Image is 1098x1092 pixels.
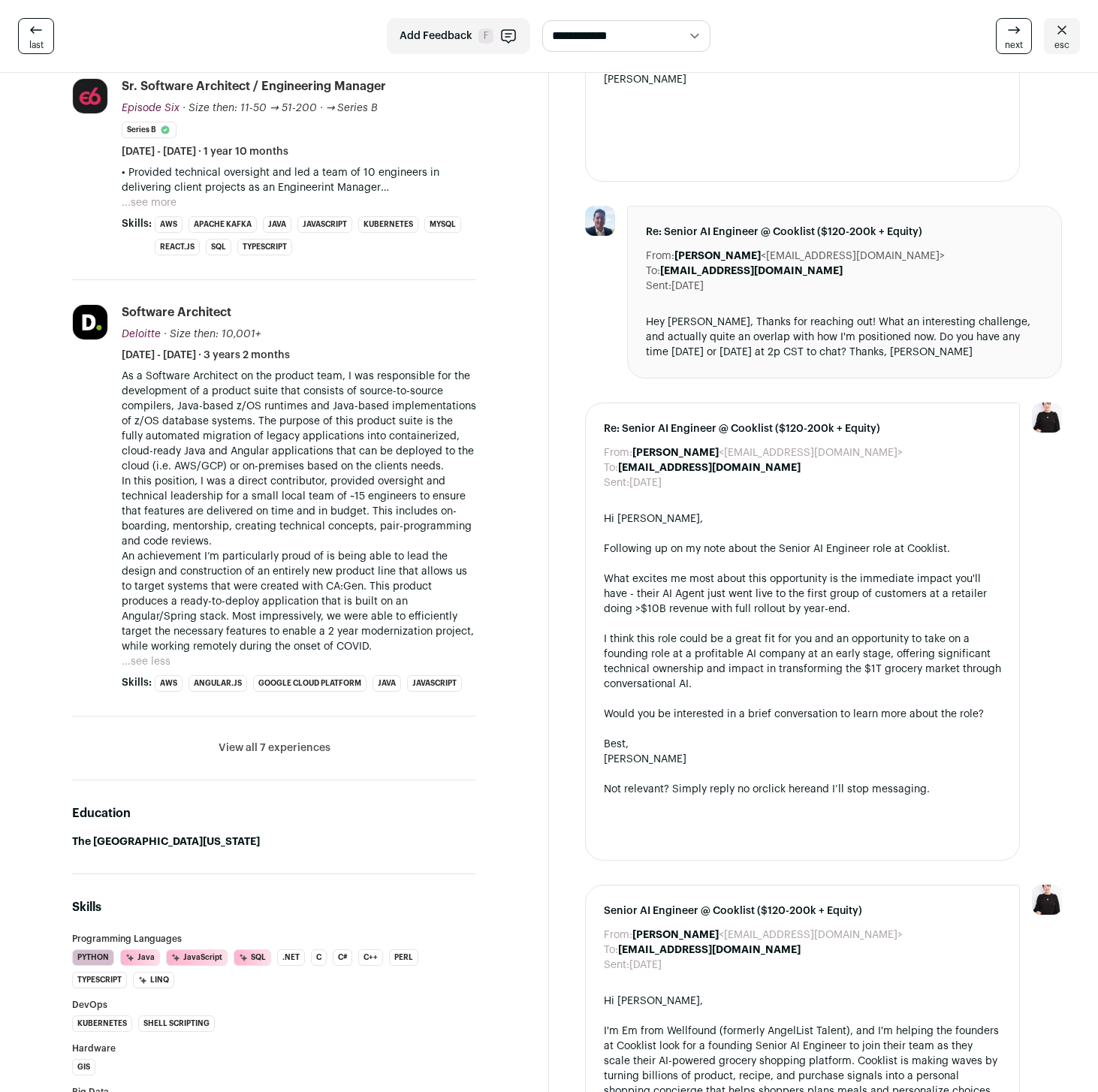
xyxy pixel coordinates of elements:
[407,675,462,692] li: JavaScript
[72,1000,476,1009] h3: DevOps
[72,1044,476,1053] h3: Hardware
[263,216,291,233] li: Java
[73,79,107,113] img: a21f5c3b4070c7b0266682628d8511f451a6a4e205d371e551976b1f25edb192.jpg
[424,216,461,233] li: MySQL
[1032,885,1062,915] img: 9240684-medium_jpg
[237,239,292,255] li: TypeScript
[604,632,1001,692] div: I think this role could be a great fit for you and an opportunity to take on a founding role at a...
[671,279,704,294] dd: [DATE]
[206,239,231,255] li: SQL
[604,994,1001,1009] div: Hi [PERSON_NAME],
[122,304,231,321] div: Software Architect
[122,329,161,339] span: Deloitte
[122,654,170,669] button: ...see less
[373,675,401,692] li: Java
[122,144,288,159] span: [DATE] - [DATE] · 1 year 10 months
[72,934,476,943] h3: Programming Languages
[604,737,1001,752] div: Best,
[120,949,160,966] li: Java
[632,445,903,460] dd: <[EMAIL_ADDRESS][DOMAIN_NAME]>
[604,958,629,973] dt: Sent:
[604,943,618,958] dt: To:
[646,249,674,264] dt: From:
[646,264,660,279] dt: To:
[604,903,1001,919] span: Senior AI Engineer @ Cooklist ($120-200k + Equity)
[585,206,615,236] img: 6068488f2312c2ade19b5705085ebc7b65f0dcca05dfc62ee9501e452ef3fb90.jpg
[618,463,801,473] b: [EMAIL_ADDRESS][DOMAIN_NAME]
[1032,403,1062,433] img: 9240684-medium_jpg
[122,216,152,231] span: Skills:
[629,958,662,973] dd: [DATE]
[122,348,290,363] span: [DATE] - [DATE] · 3 years 2 months
[320,101,323,116] span: ·
[122,675,152,690] span: Skills:
[155,216,182,233] li: AWS
[72,972,127,988] li: TypeScript
[122,474,476,549] p: In this position, I was a direct contributor, provided oversight and technical leadership for a s...
[996,18,1032,54] a: next
[604,460,618,475] dt: To:
[632,928,903,943] dd: <[EMAIL_ADDRESS][DOMAIN_NAME]>
[166,949,228,966] li: JavaScript
[189,216,257,233] li: Apache Kafka
[762,784,810,795] a: click here
[72,837,260,847] strong: The [GEOGRAPHIC_DATA][US_STATE]
[122,103,179,113] span: Episode Six
[1005,39,1023,51] span: next
[674,249,945,264] dd: <[EMAIL_ADDRESS][DOMAIN_NAME]>
[333,949,352,966] li: C#
[122,549,476,654] p: An achievement I’m particularly proud of is being able to lead the design and construction of an ...
[604,541,1001,557] div: Following up on my note about the Senior AI Engineer role at Cooklist.
[122,369,476,474] p: As a Software Architect on the product team, I was responsible for the development of a product s...
[646,225,1043,240] span: Re: Senior AI Engineer @ Cooklist ($120-200k + Equity)
[155,675,182,692] li: AWS
[182,103,317,113] span: · Size then: 11-50 → 51-200
[164,329,261,339] span: · Size then: 10,001+
[632,448,719,458] b: [PERSON_NAME]
[122,122,176,138] li: Series B
[311,949,327,966] li: C
[326,103,379,113] span: → Series B
[604,421,1001,436] span: Re: Senior AI Engineer @ Cooklist ($120-200k + Equity)
[604,752,1001,767] div: [PERSON_NAME]
[122,165,476,195] p: • Provided technical oversight and led a team of 10 engineers in delivering client projects as an...
[122,78,386,95] div: Sr. Software Architect / Engineering Manager
[646,315,1043,360] div: Hey [PERSON_NAME], Thanks for reaching out! What an interesting challenge, and actually quite an ...
[1044,18,1080,54] a: esc
[604,475,629,490] dt: Sent:
[18,18,54,54] a: last
[138,1015,215,1032] li: Shell Scripting
[660,266,843,276] b: [EMAIL_ADDRESS][DOMAIN_NAME]
[632,930,719,940] b: [PERSON_NAME]
[604,511,1001,526] div: Hi [PERSON_NAME],
[122,195,176,210] button: ...see more
[604,707,1001,722] div: Would you be interested in a brief conversation to learn more about the role?
[604,72,1001,87] div: [PERSON_NAME]
[604,572,1001,617] div: What excites me most about this opportunity is the immediate impact you'll have - their AI Agent ...
[234,949,271,966] li: SQL
[72,898,476,916] h2: Skills
[389,949,418,966] li: Perl
[358,949,383,966] li: C++
[253,675,367,692] li: Google Cloud Platform
[604,445,632,460] dt: From:
[604,782,1001,797] div: Not relevant? Simply reply no or and I’ll stop messaging.
[604,928,632,943] dt: From:
[387,18,530,54] button: Add Feedback F
[618,945,801,955] b: [EMAIL_ADDRESS][DOMAIN_NAME]
[72,949,114,966] li: Python
[646,279,671,294] dt: Sent:
[189,675,247,692] li: Angular.js
[629,475,662,490] dd: [DATE]
[155,239,200,255] li: React.js
[297,216,352,233] li: JavaScript
[400,29,472,44] span: Add Feedback
[72,804,476,822] h2: Education
[72,1059,95,1075] li: GIS
[478,29,493,44] span: F
[133,972,174,988] li: LINQ
[73,305,107,339] img: 27fa184003d0165a042a886a338693534b4a76d88fb59c111033c4f049219455.jpg
[358,216,418,233] li: Kubernetes
[277,949,305,966] li: .NET
[674,251,761,261] b: [PERSON_NAME]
